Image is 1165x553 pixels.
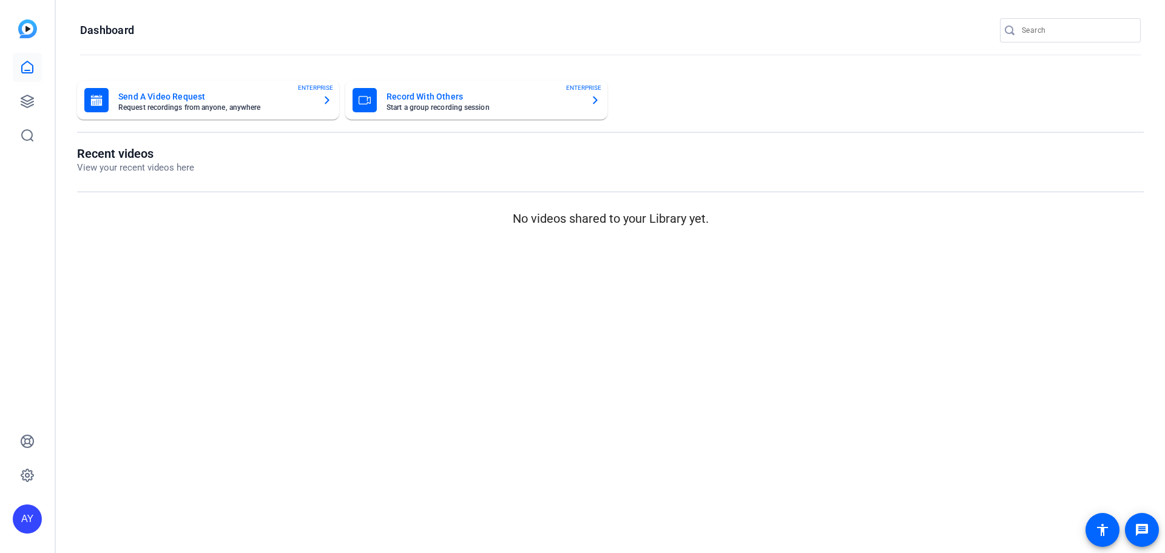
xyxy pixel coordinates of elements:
span: ENTERPRISE [298,83,333,92]
mat-card-title: Record With Others [387,89,581,104]
button: Record With OthersStart a group recording sessionENTERPRISE [345,81,607,120]
div: AY [13,504,42,534]
input: Search [1022,23,1131,38]
mat-card-title: Send A Video Request [118,89,312,104]
h1: Recent videos [77,146,194,161]
button: Send A Video RequestRequest recordings from anyone, anywhereENTERPRISE [77,81,339,120]
img: blue-gradient.svg [18,19,37,38]
span: ENTERPRISE [566,83,601,92]
p: No videos shared to your Library yet. [77,209,1144,228]
h1: Dashboard [80,23,134,38]
mat-icon: message [1135,523,1149,537]
mat-icon: accessibility [1095,523,1110,537]
mat-card-subtitle: Start a group recording session [387,104,581,111]
mat-card-subtitle: Request recordings from anyone, anywhere [118,104,312,111]
p: View your recent videos here [77,161,194,175]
